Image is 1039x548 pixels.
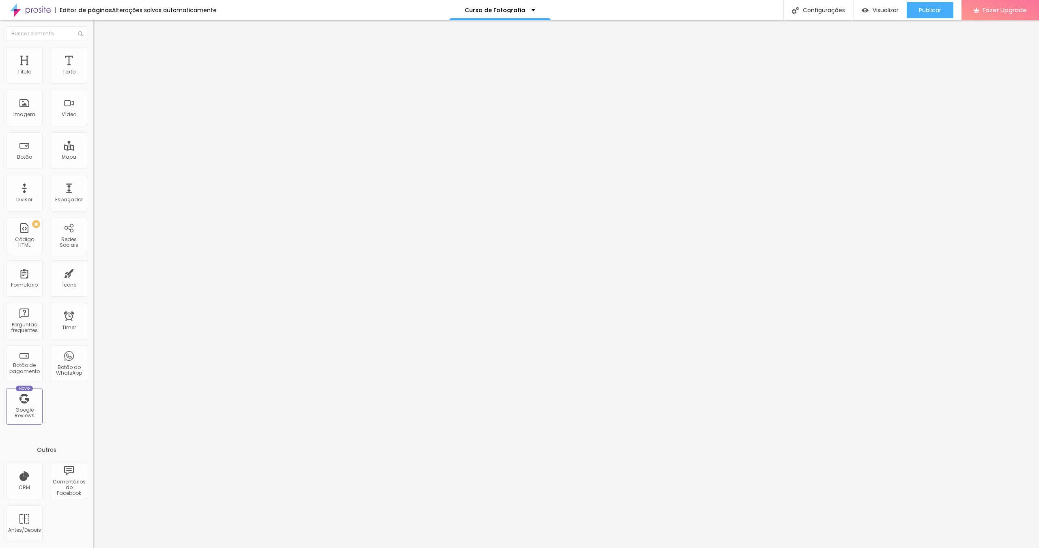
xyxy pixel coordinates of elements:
[78,31,83,36] img: Icone
[55,197,83,203] div: Espaçador
[62,154,76,160] div: Mapa
[53,365,85,376] div: Botão do WhatsApp
[17,154,32,160] div: Botão
[62,325,76,330] div: Timer
[873,7,899,13] span: Visualizar
[16,197,32,203] div: Divisor
[13,112,35,117] div: Imagem
[854,2,907,18] button: Visualizar
[19,485,30,490] div: CRM
[11,282,38,288] div: Formulário
[93,20,1039,548] iframe: Editor
[62,112,76,117] div: Vídeo
[465,7,525,13] p: Curso de Fotografia
[8,237,40,248] div: Código HTML
[6,26,87,41] input: Buscar elemento
[112,7,217,13] div: Alterações salvas automaticamente
[8,527,40,533] div: Antes/Depois
[8,322,40,334] div: Perguntas frequentes
[16,386,33,391] div: Novo
[8,362,40,374] div: Botão de pagamento
[862,7,869,14] img: view-1.svg
[17,69,31,75] div: Título
[63,69,75,75] div: Texto
[62,282,76,288] div: Ícone
[8,407,40,419] div: Google Reviews
[919,7,941,13] span: Publicar
[983,6,1027,13] span: Fazer Upgrade
[53,237,85,248] div: Redes Sociais
[907,2,953,18] button: Publicar
[55,7,112,13] div: Editor de páginas
[792,7,799,14] img: Icone
[53,479,85,496] div: Comentários do Facebook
